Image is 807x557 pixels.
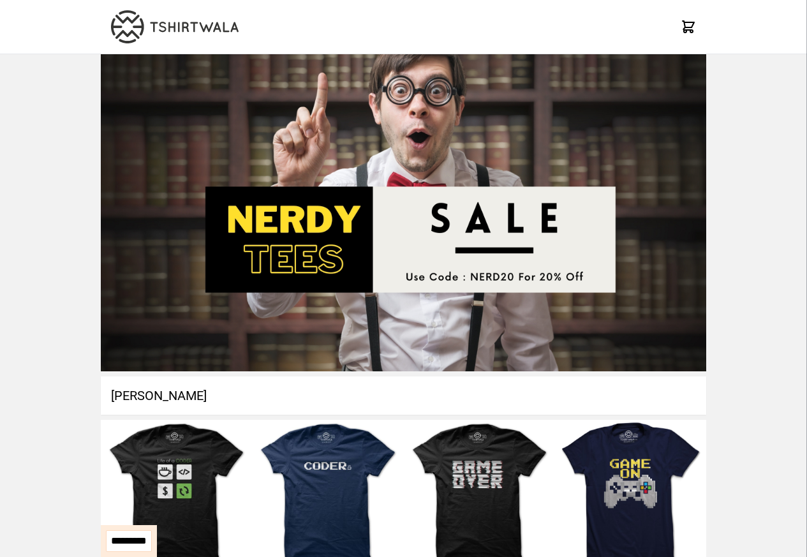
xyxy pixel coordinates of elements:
[101,54,706,371] img: Nerdy Tshirt Category
[101,376,706,415] h1: [PERSON_NAME]
[111,10,239,43] img: TW-LOGO-400-104.png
